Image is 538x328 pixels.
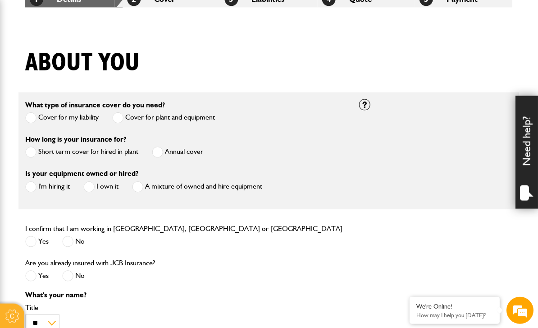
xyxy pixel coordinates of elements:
label: No [63,270,85,281]
label: Is your equipment owned or hired? [26,170,139,177]
textarea: Type your message and hit 'Enter' [12,163,164,275]
label: Yes [26,236,49,247]
input: Enter your phone number [12,137,164,157]
input: Enter your email address [12,110,164,130]
p: What's your name? [26,291,346,298]
label: Yes [26,270,49,281]
div: Minimize live chat window [148,5,169,26]
h1: About you [26,48,140,78]
label: What type of insurance cover do you need? [26,101,165,108]
label: Annual cover [152,146,204,157]
div: We're Online! [416,302,493,310]
label: Cover for plant and equipment [113,112,215,123]
label: A mixture of owned and hire equipment [132,181,263,192]
label: How long is your insurance for? [26,135,127,143]
div: Chat with us now [47,51,151,62]
label: No [63,236,85,247]
label: Cover for my liability [26,112,99,123]
img: d_20077148190_company_1631870298795_20077148190 [15,50,38,63]
label: I confirm that I am working in [GEOGRAPHIC_DATA], [GEOGRAPHIC_DATA] or [GEOGRAPHIC_DATA] [26,225,342,232]
label: Short term cover for hired in plant [26,146,139,157]
label: I'm hiring it [26,181,70,192]
em: Start Chat [123,258,164,270]
label: I own it [84,181,119,192]
input: Enter your last name [12,83,164,103]
p: How may I help you today? [416,311,493,318]
label: Are you already insured with JCB Insurance? [26,259,155,266]
div: Need help? [515,96,538,208]
label: Title [26,304,346,311]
